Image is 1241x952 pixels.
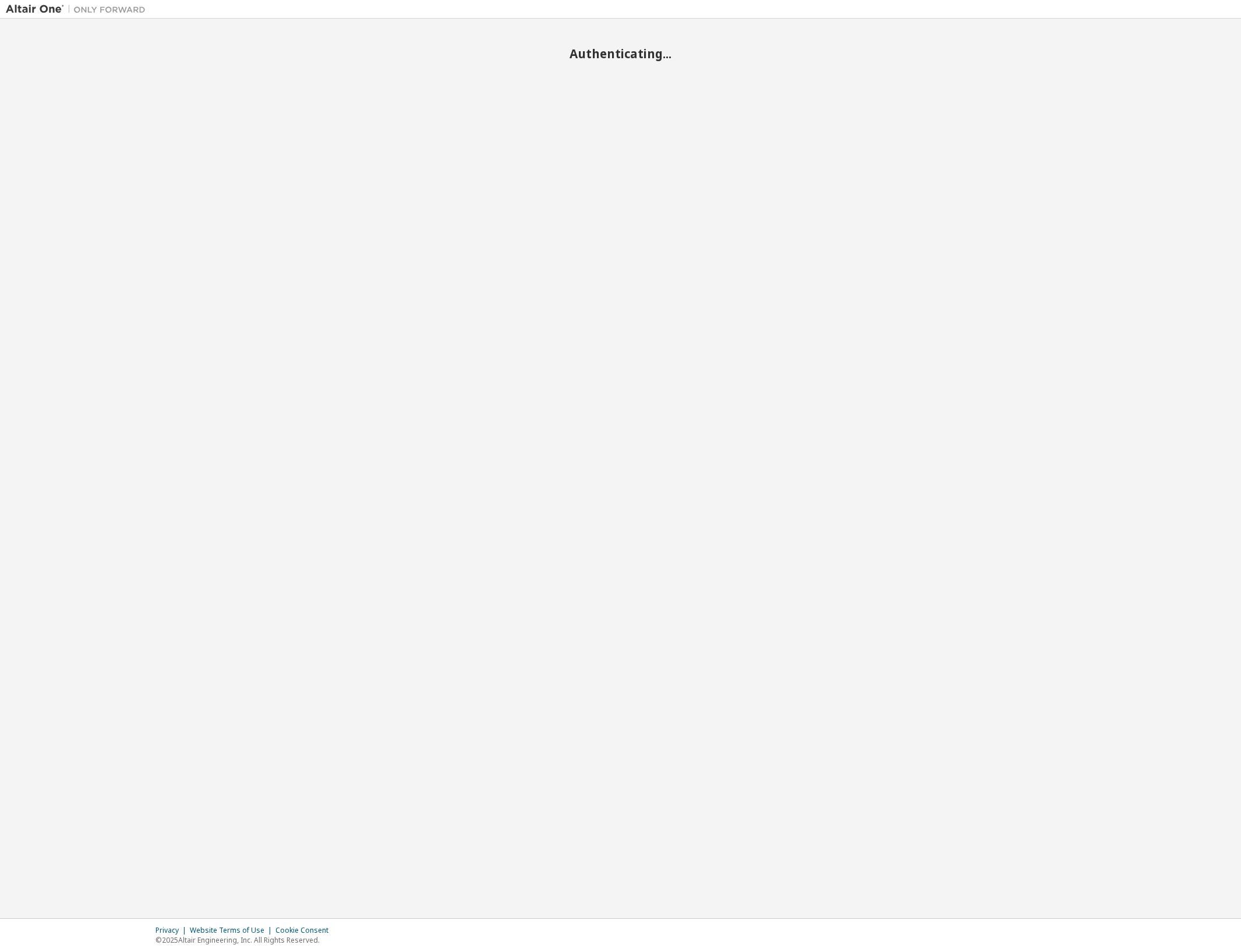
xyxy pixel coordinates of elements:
[6,46,1235,61] h2: Authenticating...
[6,3,151,15] img: Altair One
[155,926,190,935] div: Privacy
[190,926,275,935] div: Website Terms of Use
[275,926,335,935] div: Cookie Consent
[155,935,335,945] p: © 2025 Altair Engineering, Inc. All Rights Reserved.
